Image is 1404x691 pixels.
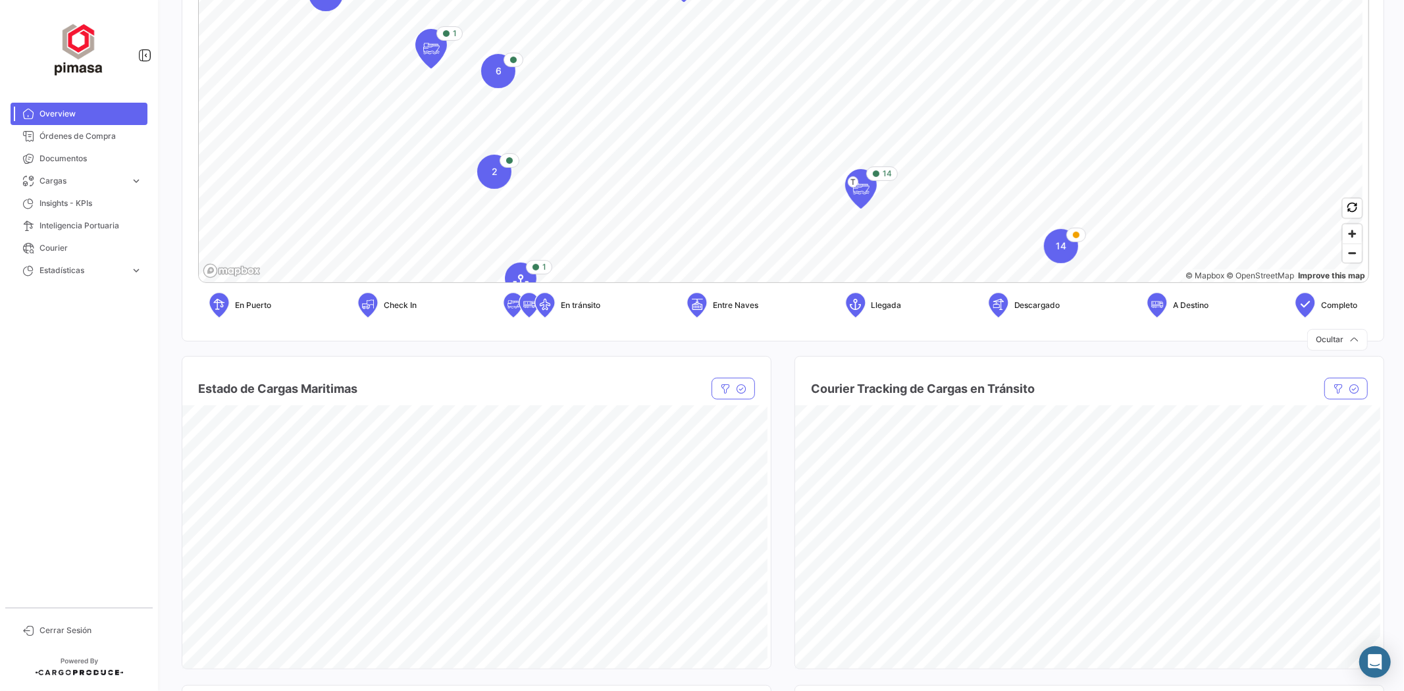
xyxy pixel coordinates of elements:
[1343,224,1362,243] button: Zoom in
[496,64,502,78] span: 6
[203,263,261,278] a: Mapbox logo
[1359,646,1391,678] div: Abrir Intercom Messenger
[11,103,147,125] a: Overview
[39,175,125,187] span: Cargas
[453,28,457,39] span: 1
[883,168,892,180] span: 14
[871,299,902,311] span: Llegada
[384,299,417,311] span: Check In
[130,265,142,276] span: expand_more
[235,299,271,311] span: En Puerto
[39,220,142,232] span: Inteligencia Portuaria
[561,299,600,311] span: En tránsito
[1014,299,1060,311] span: Descargado
[481,54,515,88] div: Map marker
[1044,229,1078,263] div: Map marker
[1298,270,1365,280] a: Map feedback
[11,125,147,147] a: Órdenes de Compra
[39,197,142,209] span: Insights - KPIs
[1227,270,1295,280] a: OpenStreetMap
[46,16,112,82] img: ff117959-d04a-4809-8d46-49844dc85631.png
[1056,240,1066,253] span: 14
[845,169,877,209] div: Map marker
[39,108,142,120] span: Overview
[198,380,357,398] h4: Estado de Cargas Maritimas
[1185,270,1224,280] a: Mapbox
[11,215,147,237] a: Inteligencia Portuaria
[11,192,147,215] a: Insights - KPIs
[415,29,447,68] div: Map marker
[848,176,858,188] span: T
[542,261,546,273] span: 1
[811,380,1035,398] h4: Courier Tracking de Cargas en Tránsito
[39,242,142,254] span: Courier
[39,265,125,276] span: Estadísticas
[477,155,511,189] div: Map marker
[505,263,536,302] div: Map marker
[1321,299,1357,311] span: Completo
[39,625,142,636] span: Cerrar Sesión
[1343,243,1362,263] button: Zoom out
[1307,329,1368,351] button: Ocultar
[713,299,758,311] span: Entre Naves
[39,130,142,142] span: Órdenes de Compra
[11,147,147,170] a: Documentos
[11,237,147,259] a: Courier
[39,153,142,165] span: Documentos
[130,175,142,187] span: expand_more
[1173,299,1209,311] span: A Destino
[492,165,498,178] span: 2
